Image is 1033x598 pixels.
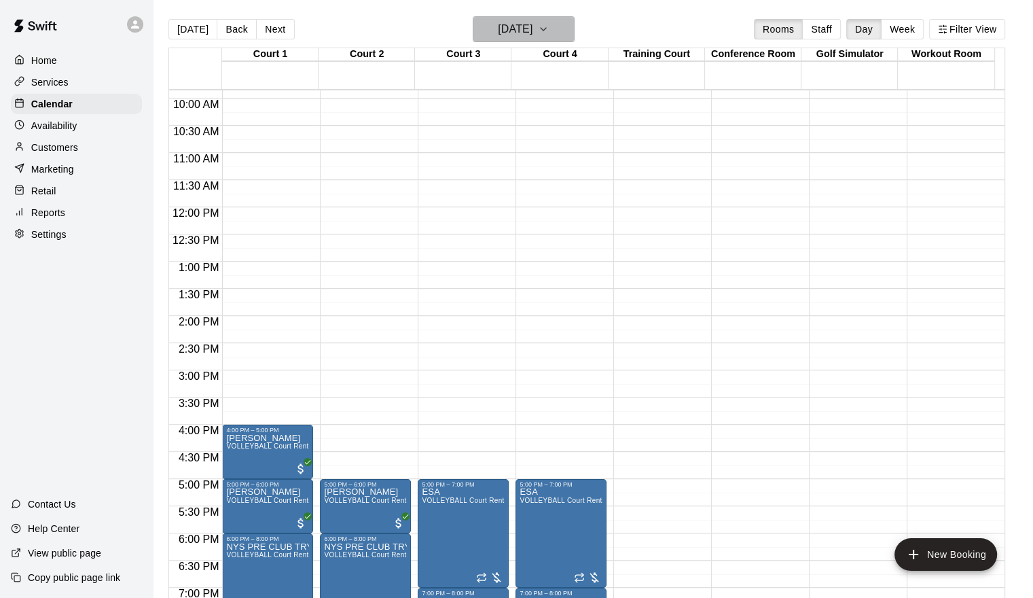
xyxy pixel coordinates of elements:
div: 5:00 PM – 7:00 PM: ESA [418,479,509,588]
a: Retail [11,181,142,201]
span: 3:30 PM [175,398,223,409]
div: 5:00 PM – 6:00 PM [226,481,309,488]
p: Contact Us [28,497,76,511]
span: 5:00 PM [175,479,223,491]
div: Court 3 [415,48,511,61]
span: 1:00 PM [175,262,223,273]
span: VOLLEYBALL Court Rental (Everyday After 3 pm and All Day Weekends) [226,551,462,559]
p: View public page [28,546,101,560]
div: Training Court [609,48,705,61]
p: Marketing [31,162,74,176]
div: 7:00 PM – 8:00 PM [422,590,505,597]
p: Home [31,54,57,67]
p: Reports [31,206,65,219]
p: Customers [31,141,78,154]
span: 3:00 PM [175,370,223,382]
button: Filter View [929,19,1005,39]
button: Day [846,19,882,39]
div: 5:00 PM – 6:00 PM: Crystal Sequera [320,479,411,533]
span: 12:30 PM [169,234,222,246]
div: Court 2 [319,48,415,61]
span: 2:30 PM [175,343,223,355]
div: 4:00 PM – 5:00 PM: Crystal Sequera [222,425,313,479]
span: 4:30 PM [175,452,223,463]
span: 5:30 PM [175,506,223,518]
span: 4:00 PM [175,425,223,436]
div: Conference Room [705,48,801,61]
p: Settings [31,228,67,241]
span: VOLLEYBALL Court Rental (Everyday After 3 pm and All Day Weekends) [324,497,560,504]
p: Retail [31,184,56,198]
a: Reports [11,203,142,223]
span: All customers have paid [294,462,308,476]
button: Staff [802,19,841,39]
a: Settings [11,224,142,245]
div: Court 4 [511,48,608,61]
button: add [894,538,997,571]
span: 2:00 PM [175,316,223,328]
button: [DATE] [168,19,217,39]
span: Recurring event [476,572,487,583]
a: Marketing [11,159,142,179]
span: All customers have paid [294,516,308,530]
div: Court 1 [222,48,319,61]
span: Recurring event [574,572,585,583]
h6: [DATE] [498,20,532,39]
div: Workout Room [898,48,994,61]
span: All customers have paid [392,516,405,530]
div: 6:00 PM – 8:00 PM [226,535,309,542]
a: Calendar [11,94,142,114]
div: 5:00 PM – 6:00 PM [324,481,407,488]
span: VOLLEYBALL Court Rental (Everyday After 3 pm and All Day Weekends) [226,442,462,450]
div: Golf Simulator [801,48,898,61]
span: 11:00 AM [170,153,223,164]
a: Home [11,50,142,71]
span: 10:00 AM [170,99,223,110]
span: VOLLEYBALL Court Rental (Everyday After 3 pm and All Day Weekends) [226,497,462,504]
span: 1:30 PM [175,289,223,300]
span: 11:30 AM [170,180,223,192]
a: Customers [11,137,142,158]
a: Availability [11,116,142,136]
span: 12:00 PM [169,207,222,219]
a: Services [11,72,142,92]
p: Calendar [31,97,73,111]
div: 5:00 PM – 7:00 PM [422,481,505,488]
button: Rooms [754,19,803,39]
p: Availability [31,119,77,133]
div: 5:00 PM – 7:00 PM [520,481,602,488]
button: Back [217,19,257,39]
p: Copy public page link [28,571,120,584]
span: VOLLEYBALL Court Rental (Everyday After 3 pm and All Day Weekends) [422,497,657,504]
span: 10:30 AM [170,126,223,137]
p: Services [31,75,69,89]
div: 6:00 PM – 8:00 PM [324,535,407,542]
span: VOLLEYBALL Court Rental (Everyday After 3 pm and All Day Weekends) [520,497,755,504]
div: 7:00 PM – 8:00 PM [520,590,602,597]
div: 4:00 PM – 5:00 PM [226,427,309,434]
p: Help Center [28,522,79,535]
span: VOLLEYBALL Court Rental (Everyday After 3 pm and All Day Weekends) [324,551,560,559]
button: Next [256,19,294,39]
div: 5:00 PM – 6:00 PM: Lexa Maile [222,479,313,533]
span: 6:30 PM [175,561,223,572]
span: 6:00 PM [175,533,223,545]
button: [DATE] [473,16,575,42]
button: Week [881,19,924,39]
div: 5:00 PM – 7:00 PM: ESA [515,479,606,588]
